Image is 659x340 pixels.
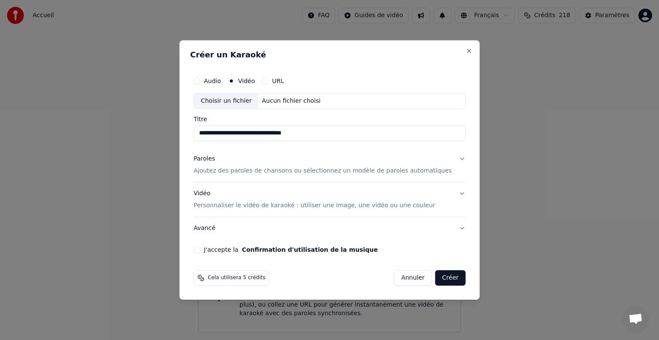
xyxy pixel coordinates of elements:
label: Audio [204,78,221,84]
button: ParolesAjoutez des paroles de chansons ou sélectionnez un modèle de paroles automatiques [193,148,466,182]
label: Titre [193,116,466,122]
div: Aucun fichier choisi [259,97,324,105]
button: Avancé [193,217,466,239]
button: Annuler [394,270,432,286]
h2: Créer un Karaoké [190,51,469,59]
p: Personnaliser le vidéo de karaoké : utiliser une image, une vidéo ou une couleur [193,201,435,210]
button: Créer [435,270,466,286]
span: Cela utilisera 5 crédits [208,274,265,281]
button: VidéoPersonnaliser le vidéo de karaoké : utiliser une image, une vidéo ou une couleur [193,182,466,217]
button: J'accepte la [242,247,378,253]
label: URL [272,78,284,84]
label: Vidéo [238,78,255,84]
div: Paroles [193,155,215,163]
div: Vidéo [193,189,435,210]
p: Ajoutez des paroles de chansons ou sélectionnez un modèle de paroles automatiques [193,167,452,175]
label: J'accepte la [204,247,378,253]
div: Choisir un fichier [194,93,258,109]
